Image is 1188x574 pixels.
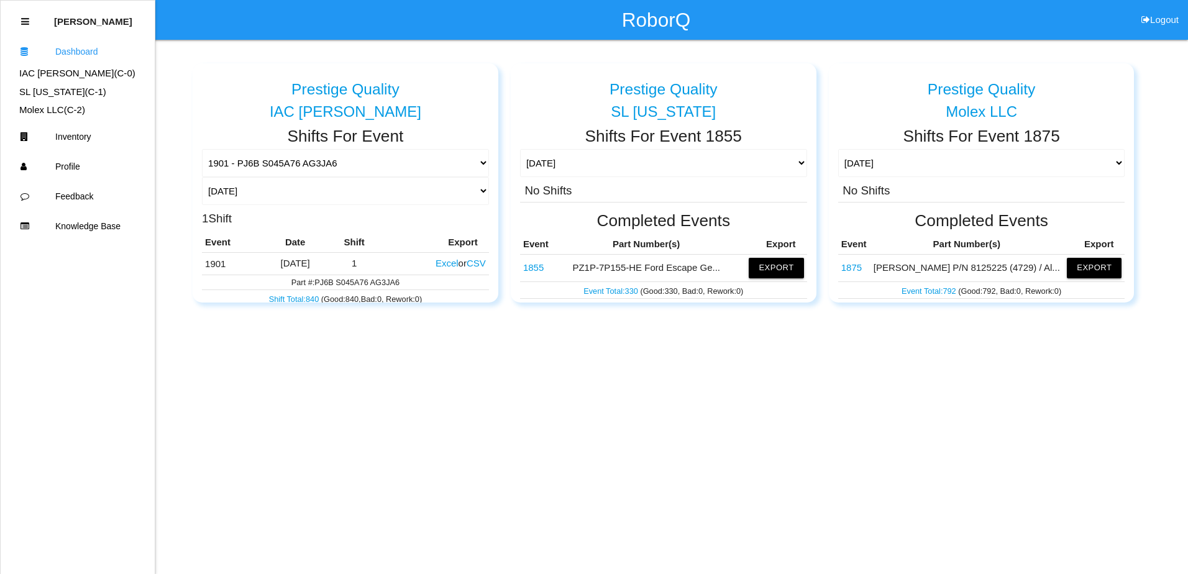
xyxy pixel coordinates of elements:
[838,104,1125,120] div: Molex LLC
[202,127,489,145] h2: Shifts For Event
[841,283,1122,297] p: (Good: 792 , Bad: 0 , Rework: 0 )
[262,253,329,275] td: [DATE]
[1,122,155,152] a: Inventory
[610,81,718,98] h5: Prestige Quality
[557,234,736,255] th: Part Number(s)
[523,262,544,273] a: 1855
[19,104,85,115] a: Molex LLC(C-2)
[520,104,807,120] div: SL [US_STATE]
[583,286,640,296] a: Event Total:330
[54,7,132,27] p: Thomas Sontag
[329,232,380,253] th: Shift
[202,253,262,275] td: PJ6B S045A76 AG3JA6
[870,234,1064,255] th: Part Number(s)
[523,283,804,297] p: (Good: 330 , Bad: 0 , Rework: 0 )
[19,86,106,97] a: SL [US_STATE](C-1)
[205,291,486,305] p: ( Good : 840 , Bad : 0 , Rework: 0 )
[557,255,736,281] td: PZ1P-7P155-HE Ford Escape Ge...
[202,210,232,225] h3: 1 Shift
[1,181,155,211] a: Feedback
[1,37,155,66] a: Dashboard
[21,7,29,37] div: Close
[520,212,807,230] h2: Completed Events
[202,275,489,289] td: Part #: PJ6B S045A76 AG3JA6
[838,212,1125,230] h2: Completed Events
[19,68,135,78] a: IAC [PERSON_NAME](C-0)
[262,232,329,253] th: Date
[1,66,155,81] div: IAC Alma's Dashboard
[1,211,155,241] a: Knowledge Base
[380,232,489,253] th: Export
[329,253,380,275] td: 1
[1,152,155,181] a: Profile
[269,294,321,304] a: Shift Total:840
[870,255,1064,281] td: [PERSON_NAME] P/N 8125225 (4729) / Al...
[520,234,557,255] th: Event
[202,71,489,121] a: Prestige Quality IAC [PERSON_NAME]
[467,258,486,268] button: CSV
[436,258,459,268] button: Excel
[520,255,557,281] td: PZ1P-7P155-HE Ford Escape Gear Shift Assy
[749,258,803,278] button: Export
[838,71,1125,121] a: Prestige Quality Molex LLC
[520,127,807,145] h2: Shifts For Event 1855
[434,257,486,271] div: or
[1067,258,1122,278] button: Export
[1,85,155,99] div: SL Tennessee's Dashboard
[202,232,262,253] th: Event
[902,286,958,296] a: Event Total:792
[1,103,155,117] div: Molex LLC's Dashboard
[838,127,1125,145] h2: Shifts For Event 1875
[843,182,890,198] h3: No Shifts
[928,81,1036,98] h5: Prestige Quality
[291,81,400,98] h5: Prestige Quality
[202,104,489,120] div: IAC [PERSON_NAME]
[838,255,870,281] td: Alma P/N 8125225 (4729) / Alma P/N 8125693 (4739)
[736,234,806,255] th: Export
[524,182,572,198] h3: No Shifts
[520,71,807,121] a: Prestige Quality SL [US_STATE]
[841,262,862,273] a: 1875
[838,234,870,255] th: Event
[1064,234,1125,255] th: Export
